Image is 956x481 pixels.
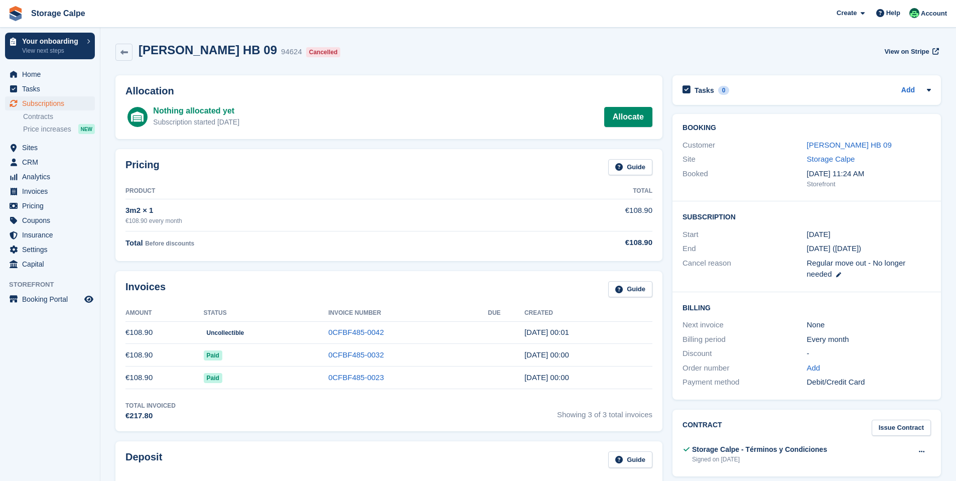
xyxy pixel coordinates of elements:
time: 2025-07-09 22:00:24 UTC [524,373,569,382]
th: Invoice Number [328,305,488,321]
span: Create [837,8,857,18]
div: Next invoice [682,319,806,331]
time: 2025-08-09 22:00:47 UTC [524,350,569,359]
div: Debit/Credit Card [807,377,931,388]
div: Start [682,229,806,240]
div: Site [682,154,806,165]
span: View on Stripe [884,47,929,57]
div: End [682,243,806,255]
span: Subscriptions [22,96,82,110]
span: Invoices [22,184,82,198]
div: Cancelled [306,47,341,57]
span: Storefront [9,280,100,290]
a: [PERSON_NAME] HB 09 [807,141,892,149]
a: Storage Calpe [807,155,855,163]
th: Created [524,305,652,321]
span: Settings [22,243,82,257]
a: Preview store [83,293,95,305]
a: View on Stripe [880,43,941,60]
span: CRM [22,155,82,169]
div: 0 [718,86,730,95]
a: menu [5,257,95,271]
a: menu [5,96,95,110]
th: Status [204,305,329,321]
h2: Billing [682,302,931,312]
h2: Subscription [682,211,931,221]
th: Amount [125,305,204,321]
span: Before discounts [145,240,194,247]
span: Capital [22,257,82,271]
h2: [PERSON_NAME] HB 09 [139,43,277,57]
a: 0CFBF485-0042 [328,328,384,336]
a: menu [5,170,95,184]
div: None [807,319,931,331]
div: €217.80 [125,410,176,422]
div: Order number [682,363,806,374]
a: Your onboarding View next steps [5,33,95,59]
div: Storefront [807,179,931,189]
div: Signed on [DATE] [692,455,827,464]
h2: Deposit [125,451,162,468]
span: Showing 3 of 3 total invoices [557,401,652,422]
time: 2025-07-09 22:00:00 UTC [807,229,831,240]
th: Due [488,305,524,321]
th: Product [125,183,503,199]
span: Help [886,8,900,18]
a: menu [5,82,95,96]
span: [DATE] ([DATE]) [807,244,862,253]
a: Allocate [604,107,652,127]
div: €108.90 [503,237,653,249]
a: Price increases NEW [23,124,95,135]
a: Guide [608,451,652,468]
span: Paid [204,350,222,360]
div: Booked [682,168,806,189]
td: €108.90 [503,199,653,231]
span: Regular move out - No longer needed [807,259,906,279]
a: menu [5,184,95,198]
div: 94624 [281,46,302,58]
div: [DATE] 11:24 AM [807,168,931,180]
a: menu [5,243,95,257]
a: menu [5,213,95,227]
span: Pricing [22,199,82,213]
div: 3m2 × 1 [125,205,503,216]
span: Total [125,238,143,247]
a: Add [901,85,915,96]
a: Guide [608,159,652,176]
span: Account [921,9,947,19]
div: Cancel reason [682,258,806,280]
h2: Tasks [695,86,714,95]
div: Payment method [682,377,806,388]
p: Your onboarding [22,38,82,45]
div: - [807,348,931,359]
h2: Pricing [125,159,160,176]
span: Home [22,67,82,81]
img: Calpe Storage [909,8,919,18]
div: €108.90 every month [125,216,503,225]
div: Billing period [682,334,806,345]
a: menu [5,141,95,155]
div: Total Invoiced [125,401,176,410]
span: Paid [204,373,222,383]
a: Issue Contract [872,420,931,436]
span: Booking Portal [22,292,82,306]
p: View next steps [22,46,82,55]
a: Guide [608,281,652,298]
td: €108.90 [125,367,204,389]
a: Add [807,363,821,374]
a: menu [5,155,95,169]
th: Total [503,183,653,199]
a: Contracts [23,112,95,122]
a: menu [5,228,95,242]
h2: Allocation [125,85,652,97]
img: stora-icon-8386f47178a22dfd0bd8f6a31ec36ba5ce8667c1dd55bd0f319d3a0aa187defe.svg [8,6,23,21]
a: Storage Calpe [27,5,89,22]
div: Nothing allocated yet [153,105,239,117]
a: menu [5,199,95,213]
h2: Contract [682,420,722,436]
span: Analytics [22,170,82,184]
h2: Invoices [125,281,166,298]
a: 0CFBF485-0023 [328,373,384,382]
span: Coupons [22,213,82,227]
div: Customer [682,140,806,151]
